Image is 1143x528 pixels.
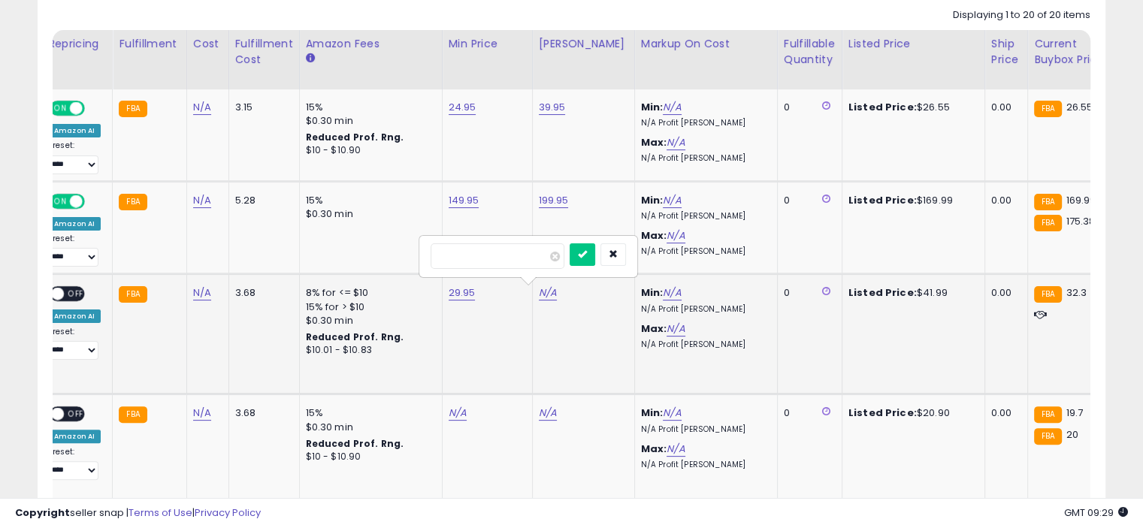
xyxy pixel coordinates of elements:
[848,36,978,52] div: Listed Price
[193,36,222,52] div: Cost
[15,506,261,520] div: seller snap | |
[48,447,101,481] div: Preset:
[235,194,288,207] div: 5.28
[306,194,431,207] div: 15%
[641,211,766,222] p: N/A Profit [PERSON_NAME]
[641,339,766,350] p: N/A Profit [PERSON_NAME]
[784,406,830,420] div: 0
[83,195,107,207] span: OFF
[641,135,667,149] b: Max:
[667,135,685,150] a: N/A
[48,327,101,361] div: Preset:
[449,193,479,208] a: 149.95
[539,406,557,421] a: N/A
[449,406,467,421] a: N/A
[235,406,288,420] div: 3.68
[991,194,1016,207] div: 0.00
[48,309,101,323] div: Amazon AI
[1034,406,1062,423] small: FBA
[1066,285,1087,300] span: 32.3
[848,406,917,420] b: Listed Price:
[83,102,107,115] span: OFF
[641,442,667,456] b: Max:
[848,194,973,207] div: $169.99
[1066,406,1083,420] span: 19.7
[235,36,293,68] div: Fulfillment Cost
[1034,215,1062,231] small: FBA
[848,100,917,114] b: Listed Price:
[953,8,1090,23] div: Displaying 1 to 20 of 20 items
[306,144,431,157] div: $10 - $10.90
[306,314,431,327] div: $0.30 min
[306,36,436,52] div: Amazon Fees
[539,285,557,300] a: N/A
[641,100,664,114] b: Min:
[641,153,766,164] p: N/A Profit [PERSON_NAME]
[1066,193,1096,207] span: 169.99
[193,285,211,300] a: N/A
[449,100,476,115] a: 24.95
[64,408,88,421] span: OFF
[1064,505,1128,520] span: 2025-08-15 09:29 GMT
[539,193,569,208] a: 199.95
[306,330,404,343] b: Reduced Prof. Rng.
[1034,101,1062,117] small: FBA
[51,102,70,115] span: ON
[129,505,192,520] a: Terms of Use
[848,285,917,300] b: Listed Price:
[784,101,830,114] div: 0
[235,101,288,114] div: 3.15
[641,321,667,336] b: Max:
[48,124,101,137] div: Amazon AI
[1034,428,1062,445] small: FBA
[193,406,211,421] a: N/A
[306,406,431,420] div: 15%
[1034,194,1062,210] small: FBA
[1066,427,1078,442] span: 20
[663,285,681,300] a: N/A
[848,286,973,300] div: $41.99
[991,286,1016,300] div: 0.00
[641,406,664,420] b: Min:
[48,430,101,443] div: Amazon AI
[848,406,973,420] div: $20.90
[193,193,211,208] a: N/A
[1034,286,1062,303] small: FBA
[641,193,664,207] b: Min:
[641,246,766,257] p: N/A Profit [PERSON_NAME]
[195,505,261,520] a: Privacy Policy
[667,228,685,243] a: N/A
[306,300,431,314] div: 15% for > $10
[306,421,431,434] div: $0.30 min
[119,286,147,303] small: FBA
[1066,100,1093,114] span: 26.55
[51,195,70,207] span: ON
[641,424,766,435] p: N/A Profit [PERSON_NAME]
[991,101,1016,114] div: 0.00
[848,101,973,114] div: $26.55
[1034,36,1111,68] div: Current Buybox Price
[193,100,211,115] a: N/A
[641,118,766,128] p: N/A Profit [PERSON_NAME]
[663,193,681,208] a: N/A
[991,36,1021,68] div: Ship Price
[784,36,836,68] div: Fulfillable Quantity
[634,30,777,89] th: The percentage added to the cost of goods (COGS) that forms the calculator for Min & Max prices.
[119,36,180,52] div: Fulfillment
[306,451,431,463] div: $10 - $10.90
[119,101,147,117] small: FBA
[641,228,667,243] b: Max:
[64,288,88,300] span: OFF
[663,100,681,115] a: N/A
[784,286,830,300] div: 0
[539,100,566,115] a: 39.95
[784,194,830,207] div: 0
[641,36,771,52] div: Markup on Cost
[48,234,101,267] div: Preset:
[306,114,431,128] div: $0.30 min
[306,52,315,65] small: Amazon Fees.
[641,285,664,300] b: Min:
[306,207,431,221] div: $0.30 min
[641,460,766,470] p: N/A Profit [PERSON_NAME]
[306,286,431,300] div: 8% for <= $10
